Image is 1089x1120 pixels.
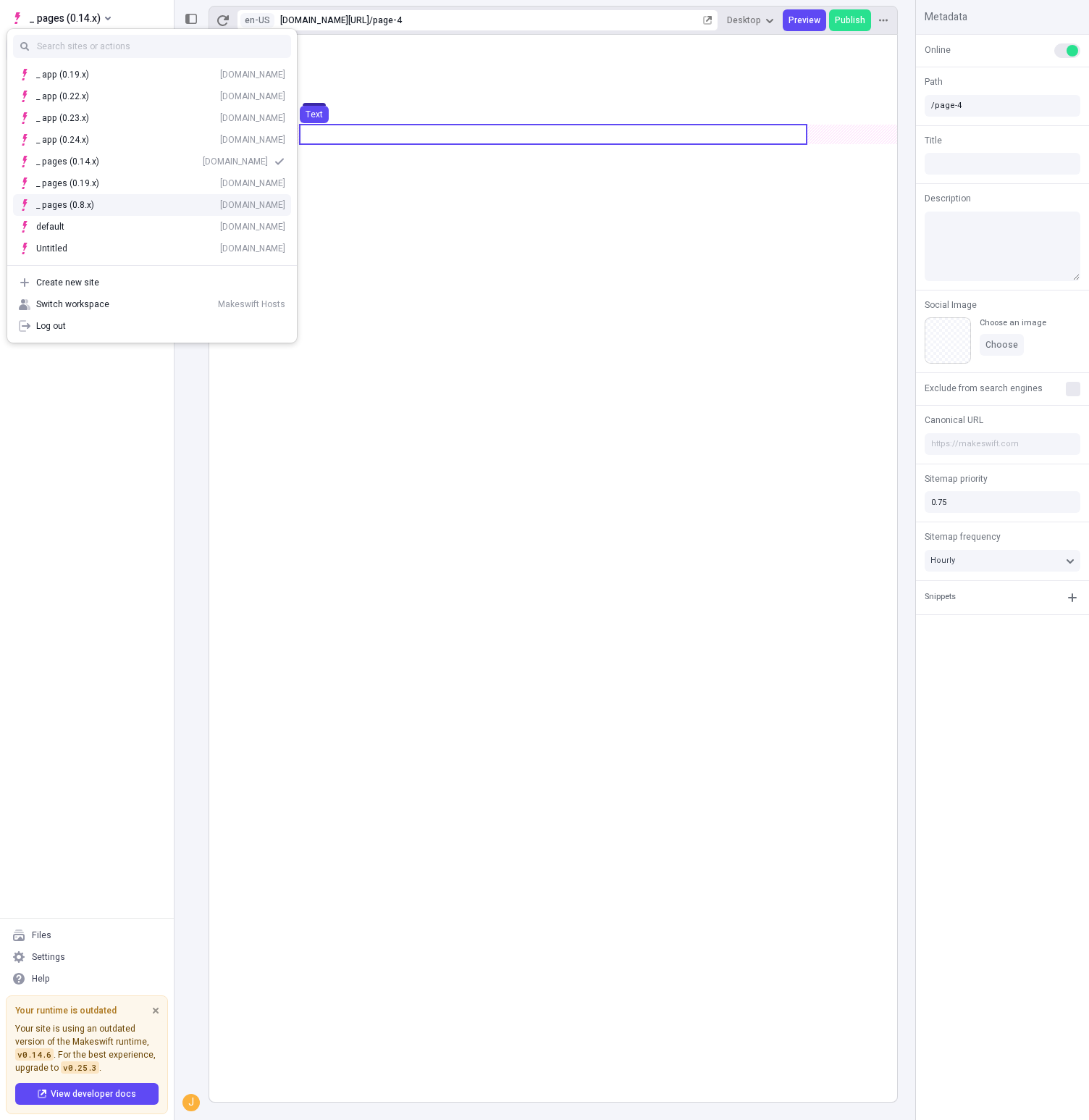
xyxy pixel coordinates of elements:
[220,134,285,146] div: [DOMAIN_NAME]
[721,9,780,31] button: Desktop
[6,7,117,29] button: Select site
[32,929,51,941] div: Files
[980,317,1046,328] div: Choose an image
[36,91,89,102] div: _ app (0.22.x)
[280,14,369,26] div: [URL][DOMAIN_NAME]
[36,134,89,146] div: _ app (0.24.x)
[7,996,167,1022] button: Your runtime is outdated
[925,472,988,485] span: Sitemap priority
[36,243,87,254] div: Untitled
[7,58,297,265] div: Suggestions
[925,192,971,205] span: Description
[15,1048,54,1061] code: v 0.14.6
[925,134,942,147] span: Title
[925,591,956,603] div: Snippets
[925,298,977,312] span: Social Image
[930,554,955,567] span: Hourly
[220,199,285,211] div: [DOMAIN_NAME]
[36,69,89,80] div: _ app (0.19.x)
[220,221,285,233] div: [DOMAIN_NAME]
[36,177,99,189] div: _ pages (0.19.x)
[36,156,99,167] div: _ pages (0.14.x)
[29,9,101,27] span: _ pages (0.14.x)
[220,91,285,102] div: [DOMAIN_NAME]
[184,1095,198,1110] div: j
[980,334,1024,356] button: Choose
[220,177,285,189] div: [DOMAIN_NAME]
[925,414,983,427] span: Canonical URL
[15,1022,159,1074] p: Your site is using an outdated version of the Makeswift runtime, . For the best experience, .
[245,14,270,27] span: en-US
[61,1061,99,1074] code: v 0.25.3
[727,14,761,26] span: Desktop
[32,951,65,963] div: Settings
[32,973,50,985] div: Help
[925,530,1001,543] span: Sitemap frequency
[783,9,826,31] button: Preview
[300,106,329,123] button: Text
[925,433,1080,455] input: https://makeswift.com
[829,9,871,31] button: Publish
[925,43,951,57] span: Online
[15,1005,150,1016] span: Your runtime is outdated
[985,339,1018,351] span: Choose
[789,14,820,26] span: Preview
[220,243,285,254] div: [DOMAIN_NAME]
[13,35,291,58] input: Search sites or actions
[925,382,1043,395] span: Exclude from search engines
[36,221,87,233] div: default
[925,550,1080,572] button: Hourly
[15,1061,99,1074] a: upgrade to v0.25.3
[36,199,94,211] div: _ pages (0.8.x)
[373,14,700,26] div: page-4
[306,109,323,120] div: Text
[220,69,285,80] div: [DOMAIN_NAME]
[369,14,373,26] div: /
[925,75,943,88] span: Path
[203,156,268,167] div: [DOMAIN_NAME]
[15,1083,159,1105] a: View developer docs
[36,112,89,124] div: _ app (0.23.x)
[240,13,274,28] button: Open locale picker
[220,112,285,124] div: [DOMAIN_NAME]
[835,14,865,26] span: Publish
